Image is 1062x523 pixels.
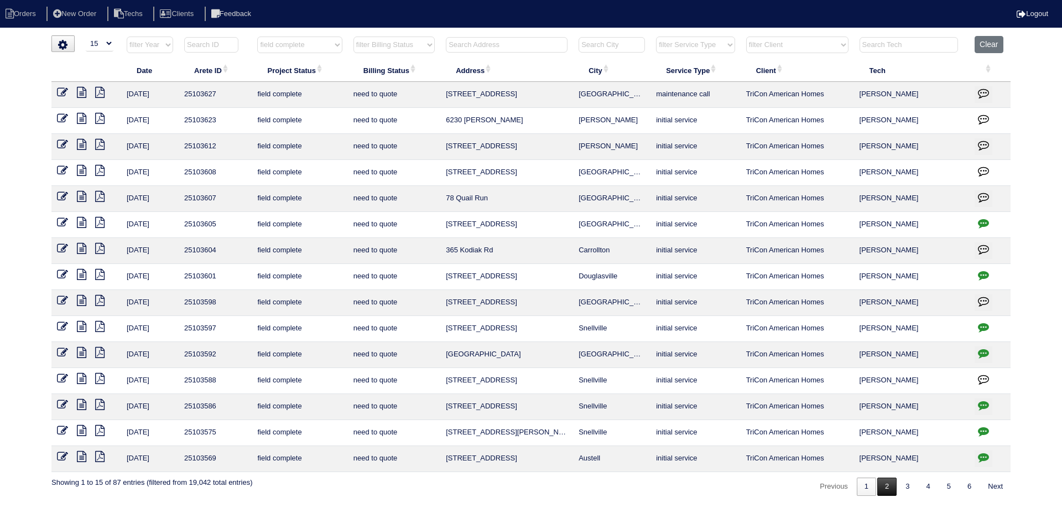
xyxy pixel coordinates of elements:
a: Logout [1017,9,1048,18]
td: field complete [252,290,347,316]
input: Search Address [446,37,568,53]
a: 1 [857,478,876,496]
th: City: activate to sort column ascending [573,59,650,82]
td: 25103612 [179,134,252,160]
button: Clear [975,36,1003,53]
td: initial service [650,134,740,160]
td: [DATE] [121,238,179,264]
td: [STREET_ADDRESS][PERSON_NAME] [440,420,573,446]
td: [STREET_ADDRESS] [440,290,573,316]
th: Date [121,59,179,82]
td: initial service [650,186,740,212]
a: Next [980,478,1011,496]
td: field complete [252,82,347,108]
td: field complete [252,368,347,394]
td: need to quote [348,394,440,420]
td: [GEOGRAPHIC_DATA] [573,212,650,238]
td: [STREET_ADDRESS] [440,82,573,108]
td: field complete [252,212,347,238]
td: Austell [573,446,650,472]
td: [PERSON_NAME] [854,368,970,394]
td: TriCon American Homes [741,186,854,212]
th: Arete ID: activate to sort column ascending [179,59,252,82]
td: need to quote [348,82,440,108]
td: initial service [650,420,740,446]
td: [STREET_ADDRESS] [440,316,573,342]
td: field complete [252,394,347,420]
td: [PERSON_NAME] [854,134,970,160]
td: [DATE] [121,368,179,394]
td: Snellville [573,420,650,446]
th: Service Type: activate to sort column ascending [650,59,740,82]
td: [GEOGRAPHIC_DATA] [573,160,650,186]
td: [PERSON_NAME] [854,316,970,342]
td: [DATE] [121,186,179,212]
td: [DATE] [121,290,179,316]
td: TriCon American Homes [741,368,854,394]
td: field complete [252,264,347,290]
td: initial service [650,212,740,238]
td: [PERSON_NAME] [854,446,970,472]
td: [DATE] [121,212,179,238]
td: [GEOGRAPHIC_DATA] [573,342,650,368]
td: need to quote [348,290,440,316]
div: Showing 1 to 15 of 87 entries (filtered from 19,042 total entries) [51,472,252,488]
td: field complete [252,238,347,264]
td: [DATE] [121,420,179,446]
td: [STREET_ADDRESS] [440,160,573,186]
td: field complete [252,342,347,368]
td: [STREET_ADDRESS] [440,212,573,238]
td: 78 Quail Run [440,186,573,212]
td: 365 Kodiak Rd [440,238,573,264]
td: Snellville [573,394,650,420]
td: [STREET_ADDRESS] [440,264,573,290]
td: initial service [650,368,740,394]
a: 4 [919,478,938,496]
td: need to quote [348,160,440,186]
td: 25103627 [179,82,252,108]
td: need to quote [348,238,440,264]
td: [PERSON_NAME] [854,420,970,446]
th: Tech [854,59,970,82]
td: field complete [252,186,347,212]
td: initial service [650,342,740,368]
td: Carrollton [573,238,650,264]
td: TriCon American Homes [741,420,854,446]
td: TriCon American Homes [741,238,854,264]
td: TriCon American Homes [741,290,854,316]
td: TriCon American Homes [741,342,854,368]
td: [STREET_ADDRESS] [440,368,573,394]
td: 25103623 [179,108,252,134]
th: Client: activate to sort column ascending [741,59,854,82]
td: TriCon American Homes [741,108,854,134]
td: [PERSON_NAME] [573,108,650,134]
td: Douglasville [573,264,650,290]
input: Search City [579,37,645,53]
a: 3 [898,478,917,496]
td: 25103608 [179,160,252,186]
a: Previous [812,478,856,496]
td: need to quote [348,316,440,342]
a: Clients [153,9,202,18]
td: 25103598 [179,290,252,316]
li: Techs [107,7,152,22]
input: Search Tech [860,37,958,53]
td: [DATE] [121,394,179,420]
td: 25103569 [179,446,252,472]
td: TriCon American Homes [741,160,854,186]
td: field complete [252,446,347,472]
td: field complete [252,160,347,186]
td: [DATE] [121,108,179,134]
td: [PERSON_NAME] [854,290,970,316]
td: TriCon American Homes [741,316,854,342]
td: field complete [252,134,347,160]
th: Project Status: activate to sort column ascending [252,59,347,82]
td: initial service [650,264,740,290]
td: field complete [252,108,347,134]
td: [STREET_ADDRESS] [440,446,573,472]
a: 6 [960,478,979,496]
td: 25103597 [179,316,252,342]
th: Address: activate to sort column ascending [440,59,573,82]
td: [PERSON_NAME] [854,212,970,238]
td: [DATE] [121,446,179,472]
